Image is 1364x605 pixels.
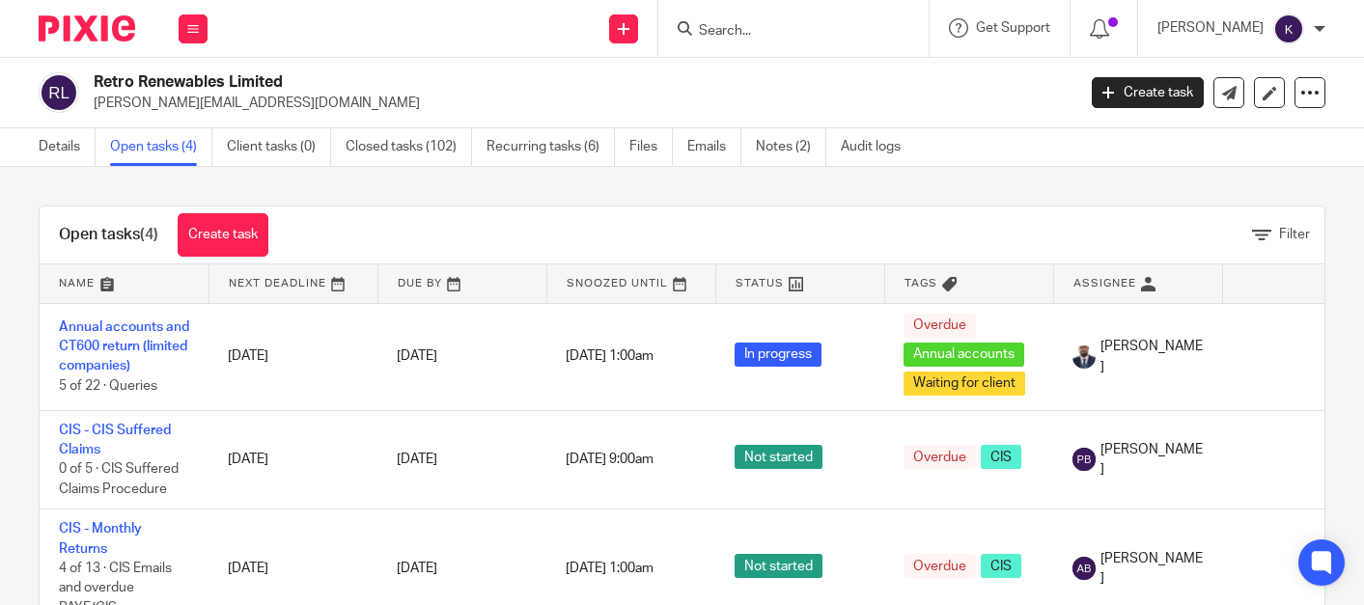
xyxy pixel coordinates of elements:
[94,72,869,93] h2: Retro Renewables Limited
[397,349,437,363] span: [DATE]
[346,128,472,166] a: Closed tasks (102)
[227,128,331,166] a: Client tasks (0)
[1100,549,1203,589] span: [PERSON_NAME]
[59,462,179,496] span: 0 of 5 · CIS Suffered Claims Procedure
[756,128,826,166] a: Notes (2)
[59,424,171,456] a: CIS - CIS Suffered Claims
[59,522,142,555] a: CIS - Monthly Returns
[59,379,157,393] span: 5 of 22 · Queries
[397,453,437,466] span: [DATE]
[735,445,822,469] span: Not started
[904,343,1024,367] span: Annual accounts
[39,15,135,41] img: Pixie
[735,554,822,578] span: Not started
[735,343,821,367] span: In progress
[976,21,1050,35] span: Get Support
[904,554,976,578] span: Overdue
[1100,440,1203,480] span: [PERSON_NAME]
[981,445,1021,469] span: CIS
[736,278,784,289] span: Status
[697,23,871,41] input: Search
[841,128,915,166] a: Audit logs
[1100,337,1203,376] span: [PERSON_NAME]
[566,562,654,575] span: [DATE] 1:00am
[1279,228,1310,241] span: Filter
[140,227,158,242] span: (4)
[904,445,976,469] span: Overdue
[487,128,615,166] a: Recurring tasks (6)
[1092,77,1204,108] a: Create task
[1273,14,1304,44] img: svg%3E
[110,128,212,166] a: Open tasks (4)
[178,213,268,257] a: Create task
[1157,18,1264,38] p: [PERSON_NAME]
[94,94,1063,113] p: [PERSON_NAME][EMAIL_ADDRESS][DOMAIN_NAME]
[567,278,668,289] span: Snoozed Until
[1072,345,1096,369] img: WhatsApp%20Image%202022-05-18%20at%206.27.04%20PM.jpeg
[59,320,189,373] a: Annual accounts and CT600 return (limited companies)
[566,453,654,466] span: [DATE] 9:00am
[39,128,96,166] a: Details
[1072,557,1096,580] img: svg%3E
[904,314,976,338] span: Overdue
[981,554,1021,578] span: CIS
[397,562,437,575] span: [DATE]
[904,371,1025,396] span: Waiting for client
[59,225,158,245] h1: Open tasks
[687,128,741,166] a: Emails
[209,303,377,410] td: [DATE]
[39,72,79,113] img: svg%3E
[629,128,673,166] a: Files
[905,278,937,289] span: Tags
[209,410,377,509] td: [DATE]
[566,349,654,363] span: [DATE] 1:00am
[1072,448,1096,471] img: svg%3E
